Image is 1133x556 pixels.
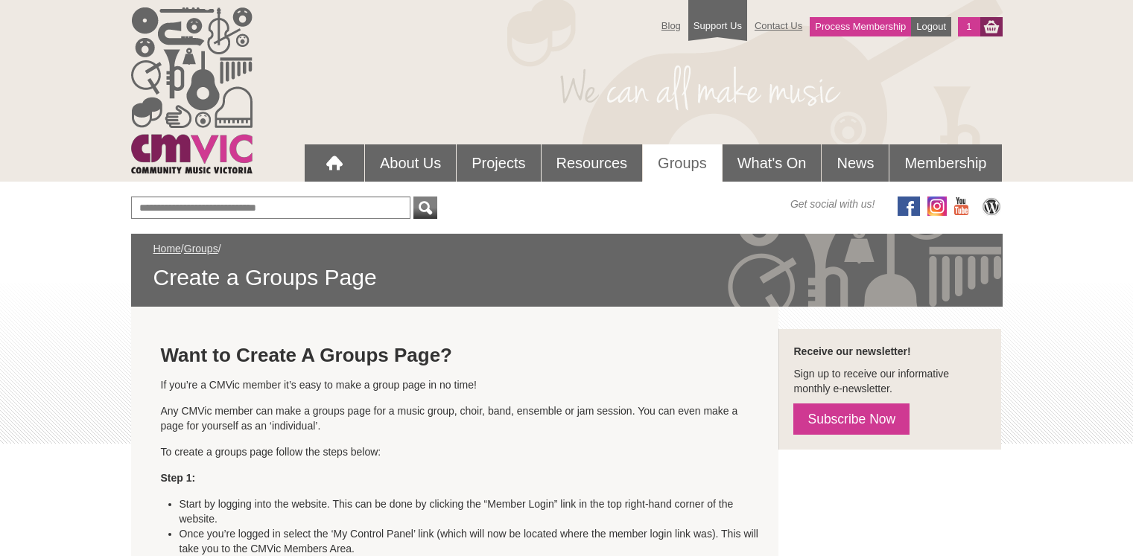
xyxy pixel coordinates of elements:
strong: Receive our newsletter! [793,345,910,357]
a: Home [153,243,181,255]
a: Contact Us [747,13,810,39]
a: Membership [889,144,1001,182]
a: Subscribe Now [793,403,910,435]
img: cmvic_logo.png [131,7,253,173]
div: / / [153,241,980,292]
a: Resources [542,144,643,182]
a: Process Membership [810,17,911,36]
a: Logout [911,17,951,36]
p: Any CMVic member can make a groups page for a music group, choir, band, ensemble or jam session. ... [161,403,749,433]
a: About Us [365,144,456,182]
li: Start by logging into the website. This can be done by clicking the “Member Login” link in the to... [180,496,768,526]
a: 1 [958,17,980,36]
img: icon-instagram.png [927,196,947,216]
a: Projects [457,144,540,182]
b: Step 1: [161,472,196,484]
p: If you’re a CMVic member it’s easy to make a group page in no time! [161,377,749,392]
a: News [822,144,889,182]
a: Groups [643,144,722,182]
li: Once you’re logged in select the ‘My Control Panel’ link (which will now be located where the mem... [180,526,768,556]
span: Create a Groups Page [153,263,980,292]
a: Blog [654,13,688,39]
img: CMVic Blog [980,196,1003,216]
a: Groups [184,243,218,255]
p: Sign up to receive our informative monthly e-newsletter. [793,366,986,396]
span: Get social with us! [790,196,875,211]
a: What's On [723,144,822,182]
b: Want to Create A Groups Page? [161,344,453,366]
p: To create a groups page follow the steps below: [161,444,749,459]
